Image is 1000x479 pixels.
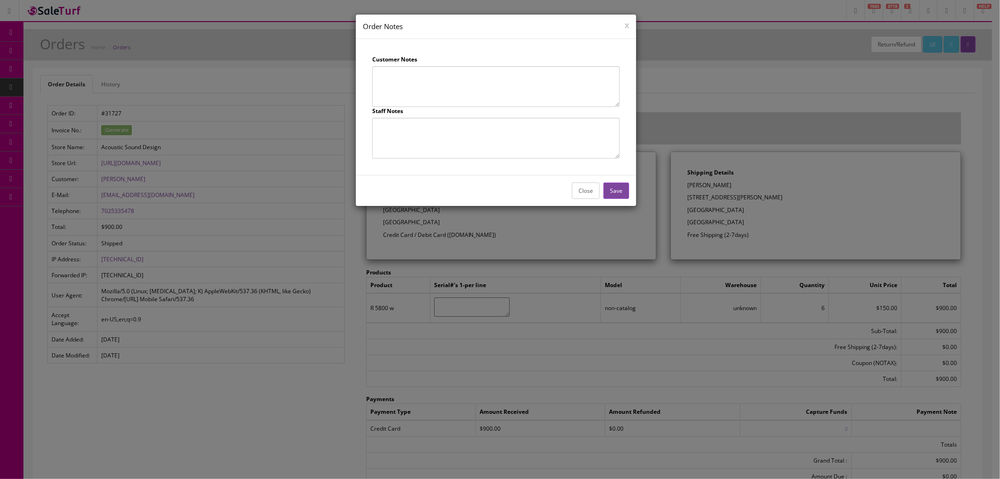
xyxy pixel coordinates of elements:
label: Customer Notes [372,55,417,64]
button: Save [603,182,629,199]
button: x [624,21,629,29]
button: Close [572,182,600,199]
h4: Order Notes [363,22,629,31]
label: Staff Notes [372,107,403,115]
